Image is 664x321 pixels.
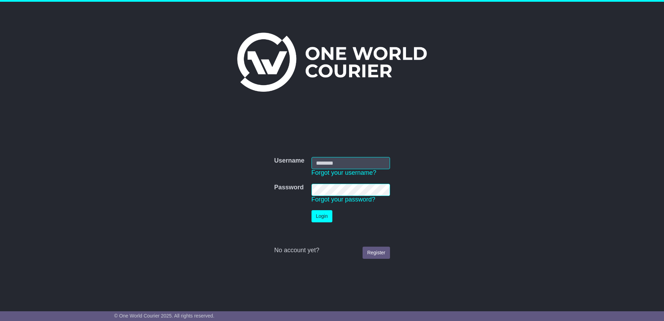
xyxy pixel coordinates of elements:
img: One World [237,33,427,92]
label: Username [274,157,304,165]
a: Forgot your username? [312,169,376,176]
button: Login [312,210,332,222]
a: Forgot your password? [312,196,375,203]
a: Register [363,247,390,259]
div: No account yet? [274,247,390,254]
span: © One World Courier 2025. All rights reserved. [114,313,215,319]
label: Password [274,184,304,191]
